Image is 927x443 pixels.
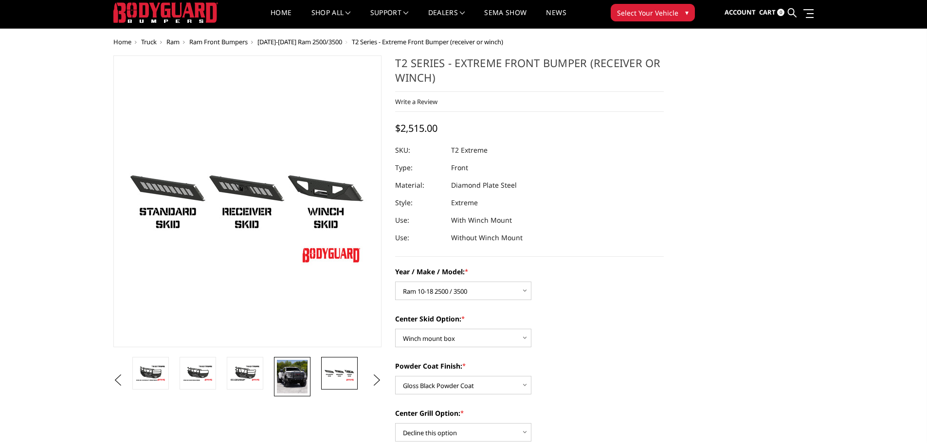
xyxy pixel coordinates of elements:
a: [DATE]-[DATE] Ram 2500/3500 [257,37,342,46]
span: Cart [759,8,776,17]
label: Year / Make / Model: [395,266,664,277]
img: T2 Series - Extreme Front Bumper (receiver or winch) [135,365,166,382]
a: Home [113,37,131,46]
dd: Front [451,159,468,177]
span: T2 Series - Extreme Front Bumper (receiver or winch) [352,37,503,46]
a: shop all [311,9,351,28]
span: ▾ [685,7,689,18]
span: 0 [777,9,784,16]
dd: T2 Extreme [451,142,488,159]
img: T2 Series - Extreme Front Bumper (receiver or winch) [324,365,355,382]
dd: With Winch Mount [451,212,512,229]
img: T2 Series - Extreme Front Bumper (receiver or winch) [230,365,260,382]
dd: Extreme [451,194,478,212]
a: Home [271,9,291,28]
a: Dealers [428,9,465,28]
a: Write a Review [395,97,437,106]
dt: Use: [395,212,444,229]
label: Center Skid Option: [395,314,664,324]
dt: Type: [395,159,444,177]
a: News [546,9,566,28]
dd: Diamond Plate Steel [451,177,517,194]
a: Support [370,9,409,28]
img: T2 Series - Extreme Front Bumper (receiver or winch) [182,365,213,382]
a: T2 Series - Extreme Front Bumper (receiver or winch) [113,55,382,347]
dd: Without Winch Mount [451,229,523,247]
dt: Material: [395,177,444,194]
button: Next [369,373,384,388]
label: Center Grill Option: [395,408,664,418]
span: $2,515.00 [395,122,437,135]
dt: SKU: [395,142,444,159]
span: Select Your Vehicle [617,8,678,18]
img: T2 Series - Extreme Front Bumper (receiver or winch) [277,360,308,393]
a: Ram [166,37,180,46]
label: Powder Coat Finish: [395,361,664,371]
h1: T2 Series - Extreme Front Bumper (receiver or winch) [395,55,664,92]
button: Select Your Vehicle [611,4,695,21]
a: SEMA Show [484,9,527,28]
dt: Use: [395,229,444,247]
dt: Style: [395,194,444,212]
a: Truck [141,37,157,46]
span: Account [725,8,756,17]
img: BODYGUARD BUMPERS [113,2,218,23]
button: Previous [111,373,126,388]
a: Ram Front Bumpers [189,37,248,46]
